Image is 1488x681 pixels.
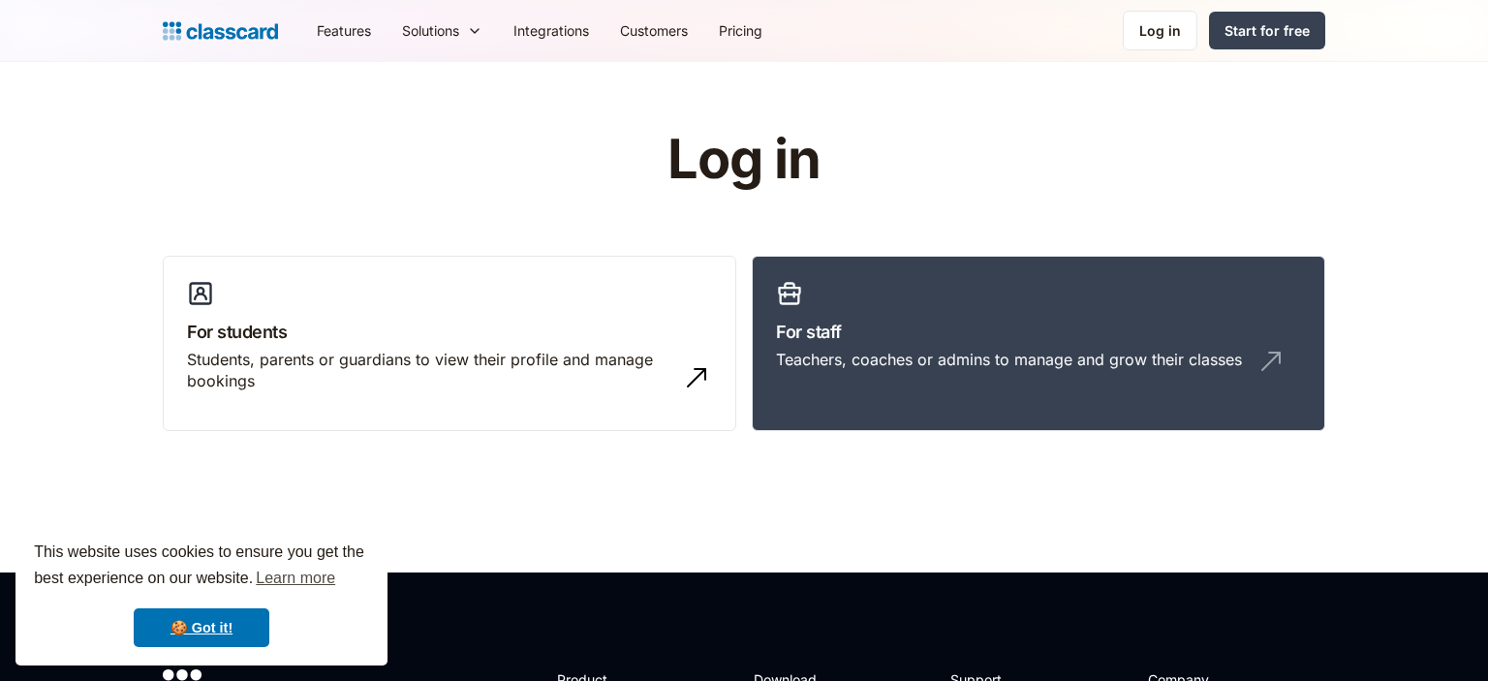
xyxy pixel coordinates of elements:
h3: For students [187,319,712,345]
div: Solutions [387,9,498,52]
a: For staffTeachers, coaches or admins to manage and grow their classes [752,256,1325,432]
a: dismiss cookie message [134,608,269,647]
div: Solutions [402,20,459,41]
a: Start for free [1209,12,1325,49]
div: Teachers, coaches or admins to manage and grow their classes [776,349,1242,370]
div: Start for free [1224,20,1310,41]
a: Log in [1123,11,1197,50]
a: learn more about cookies [253,564,338,593]
h3: For staff [776,319,1301,345]
a: Logo [163,17,278,45]
a: Customers [604,9,703,52]
div: Log in [1139,20,1181,41]
span: This website uses cookies to ensure you get the best experience on our website. [34,541,369,593]
a: Integrations [498,9,604,52]
h1: Log in [437,130,1052,190]
div: Students, parents or guardians to view their profile and manage bookings [187,349,673,392]
a: For studentsStudents, parents or guardians to view their profile and manage bookings [163,256,736,432]
div: cookieconsent [15,522,387,666]
a: Features [301,9,387,52]
a: Pricing [703,9,778,52]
